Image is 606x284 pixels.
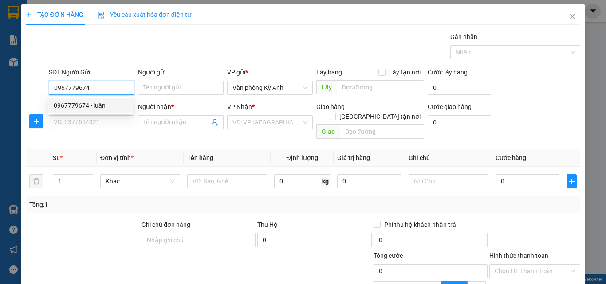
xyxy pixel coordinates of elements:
[428,81,491,95] input: Cước lấy hàng
[560,4,585,29] button: Close
[227,103,252,110] span: VP Nhận
[53,154,60,161] span: SL
[316,103,345,110] span: Giao hàng
[316,124,340,139] span: Giao
[227,67,313,77] div: VP gửi
[567,174,577,188] button: plus
[489,252,548,259] label: Hình thức thanh toán
[142,233,256,247] input: Ghi chú đơn hàng
[257,221,278,228] span: Thu Hộ
[386,67,424,77] span: Lấy tận nơi
[337,80,424,94] input: Dọc đường
[54,101,128,110] div: 0967779674 - luân
[496,154,526,161] span: Cước hàng
[211,119,218,126] span: user-add
[428,69,468,76] label: Cước lấy hàng
[48,98,133,113] div: 0967779674 - luân
[405,149,492,167] th: Ghi chú
[409,174,488,188] input: Ghi Chú
[29,174,43,188] button: delete
[569,13,576,20] span: close
[49,67,134,77] div: SĐT Người Gửi
[450,33,477,40] label: Gán nhãn
[26,11,83,18] span: TẠO ĐƠN HÀNG
[428,103,472,110] label: Cước giao hàng
[142,221,190,228] label: Ghi chú đơn hàng
[138,102,224,112] div: Người nhận
[340,124,424,139] input: Dọc đường
[286,154,318,161] span: Định lượng
[98,12,105,19] img: icon
[321,174,330,188] span: kg
[316,69,342,76] span: Lấy hàng
[428,115,491,129] input: Cước giao hàng
[30,118,43,125] span: plus
[100,154,134,161] span: Đơn vị tính
[336,112,424,121] span: [GEOGRAPHIC_DATA] tận nơi
[29,114,43,128] button: plus
[29,200,235,210] div: Tổng: 1
[567,178,576,185] span: plus
[232,81,307,94] span: Văn phòng Kỳ Anh
[337,154,370,161] span: Giá trị hàng
[337,174,401,188] input: 0
[138,67,224,77] div: Người gửi
[381,220,460,230] span: Phí thu hộ khách nhận trả
[26,12,32,18] span: plus
[98,11,191,18] span: Yêu cầu xuất hóa đơn điện tử
[316,80,337,94] span: Lấy
[374,252,403,259] span: Tổng cước
[187,174,267,188] input: VD: Bàn, Ghế
[187,154,213,161] span: Tên hàng
[106,175,175,188] span: Khác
